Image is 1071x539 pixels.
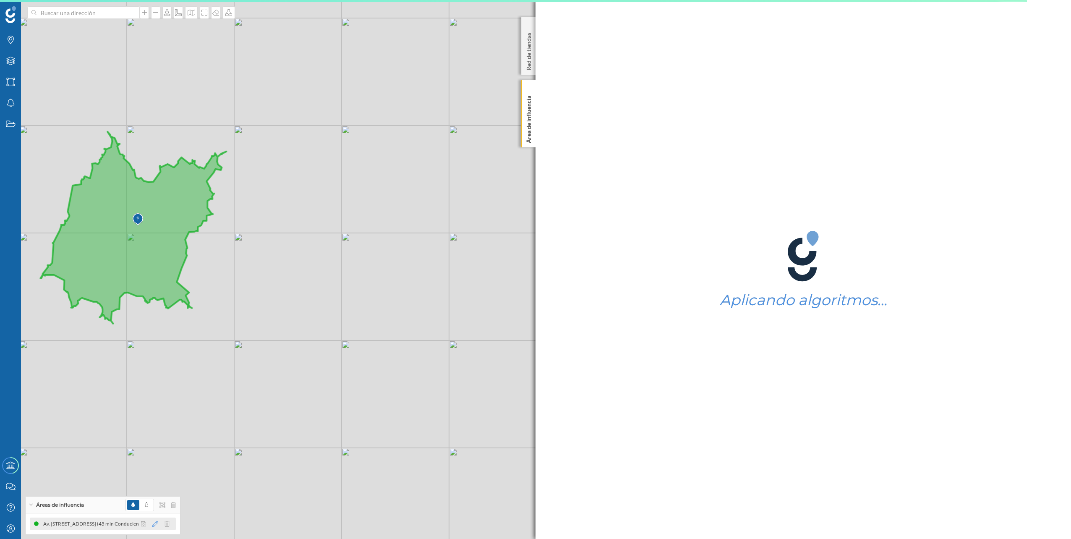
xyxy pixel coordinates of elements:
[17,6,47,13] span: Soporte
[720,292,887,308] h1: Aplicando algoritmos…
[525,92,533,143] p: Área de influencia
[133,211,143,228] img: Marker
[36,501,84,509] span: Áreas de influencia
[5,6,16,23] img: Geoblink Logo
[525,29,533,71] p: Red de tiendas
[95,520,202,528] div: Av. [STREET_ADDRESS] (45 min Conduciendo)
